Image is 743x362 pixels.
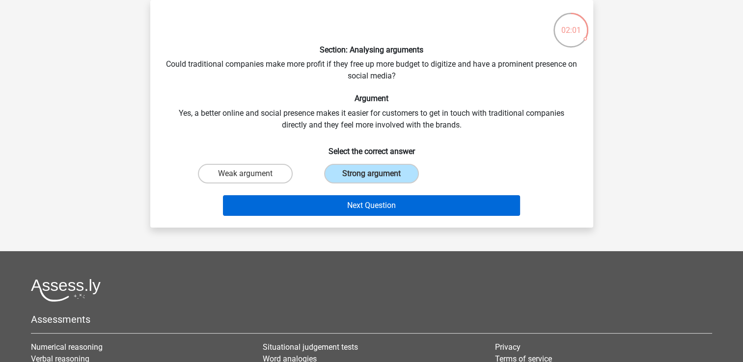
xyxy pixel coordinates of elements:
[154,8,589,220] div: Could traditional companies make more profit if they free up more budget to digitize and have a p...
[166,139,578,156] h6: Select the correct answer
[31,342,103,352] a: Numerical reasoning
[198,164,293,183] label: Weak argument
[223,195,520,216] button: Next Question
[166,45,578,54] h6: Section: Analysing arguments
[31,313,712,325] h5: Assessments
[552,12,589,36] div: 02:01
[263,342,358,352] a: Situational judgement tests
[324,164,419,183] label: Strong argument
[495,342,521,352] a: Privacy
[31,279,101,302] img: Assessly logo
[166,94,578,103] h6: Argument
